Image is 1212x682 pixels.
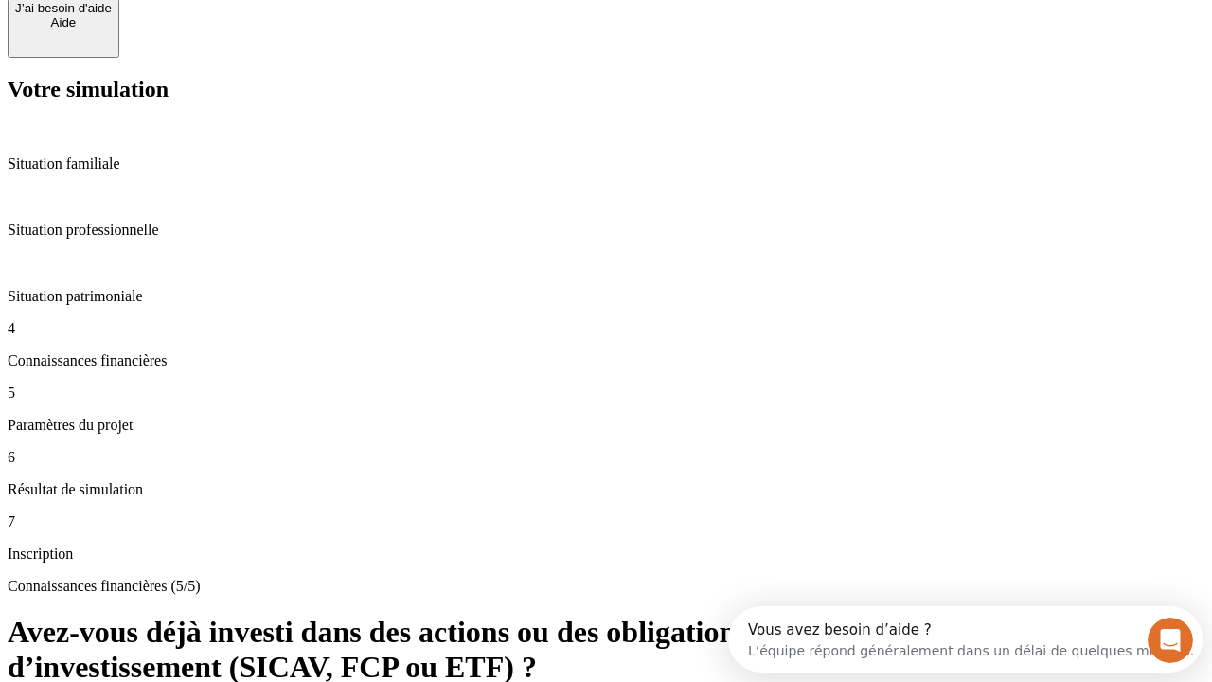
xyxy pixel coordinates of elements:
p: 6 [8,449,1204,466]
div: Vous avez besoin d’aide ? [20,16,466,31]
p: Situation professionnelle [8,222,1204,239]
iframe: Intercom live chat discovery launcher [728,606,1203,673]
p: 4 [8,320,1204,337]
p: Situation familiale [8,155,1204,172]
div: Aide [15,15,112,29]
div: J’ai besoin d'aide [15,1,112,15]
p: Situation patrimoniale [8,288,1204,305]
p: Connaissances financières [8,352,1204,369]
h2: Votre simulation [8,77,1204,102]
div: L’équipe répond généralement dans un délai de quelques minutes. [20,31,466,51]
div: Ouvrir le Messenger Intercom [8,8,522,60]
p: Inscription [8,546,1204,563]
p: Connaissances financières (5/5) [8,578,1204,595]
p: Résultat de simulation [8,481,1204,498]
p: Paramètres du projet [8,417,1204,434]
p: 5 [8,385,1204,402]
p: 7 [8,513,1204,530]
iframe: Intercom live chat [1148,618,1193,663]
